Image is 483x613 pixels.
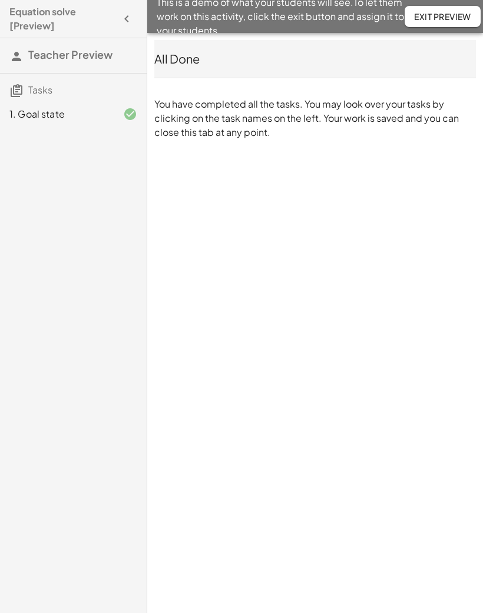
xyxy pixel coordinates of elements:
span: Teacher Preview [28,48,113,61]
span: Exit Preview [414,11,471,22]
h4: Equation solve [Preview] [9,5,116,33]
button: Exit Preview [405,6,481,27]
i: Task finished and correct. [123,107,137,121]
p: You have completed all the tasks. You may look over your tasks by clicking on the task names on t... [154,97,476,139]
div: 1. Goal state [9,107,104,121]
div: All Done [154,51,476,67]
span: Tasks [28,84,52,96]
